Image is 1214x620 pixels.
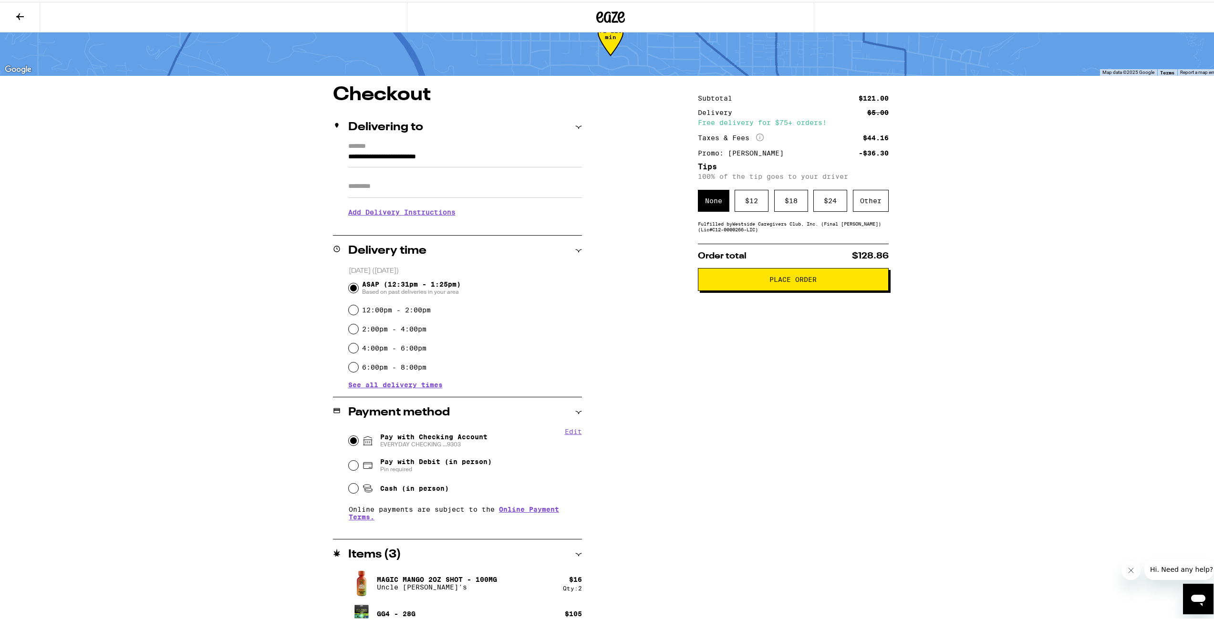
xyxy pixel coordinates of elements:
[380,464,492,471] span: Pin required
[698,117,889,124] div: Free delivery for $75+ orders!
[774,188,808,210] div: $ 18
[1121,559,1141,578] iframe: Close message
[348,243,426,255] h2: Delivery time
[859,93,889,100] div: $121.00
[377,608,428,616] p: GG4 - 28g
[348,568,375,595] img: Magic Mango 2oz Shot - 100mg
[698,132,764,140] div: Taxes & Fees
[348,120,423,131] h2: Delivering to
[362,342,426,350] label: 4:00pm - 6:00pm
[349,504,559,519] a: Online Payment Terms.
[1183,582,1214,612] iframe: Button to launch messaging window
[348,547,401,558] h2: Items ( 3 )
[867,107,889,114] div: $5.00
[598,26,623,62] div: 72-126 min
[852,250,889,258] span: $128.86
[859,148,889,155] div: -$36.30
[1144,557,1214,578] iframe: Message from company
[698,171,889,178] p: 100% of the tip goes to your driver
[362,286,461,294] span: Based on past deliveries in your area
[349,265,582,274] p: [DATE] ([DATE])
[2,62,34,74] a: Open this area in Google Maps (opens a new window)
[698,93,739,100] div: Subtotal
[735,188,768,210] div: $ 12
[698,188,729,210] div: None
[362,323,426,331] label: 2:00pm - 4:00pm
[1102,68,1154,73] span: Map data ©2025 Google
[698,148,790,155] div: Promo: [PERSON_NAME]
[565,608,582,616] div: $ 105
[333,83,582,103] h1: Checkout
[348,221,582,229] p: We'll contact you at [PHONE_NUMBER] when we arrive
[380,431,488,446] span: Pay with Checking Account
[362,304,431,312] label: 12:00pm - 2:00pm
[1160,68,1174,73] a: Terms
[348,199,582,221] h3: Add Delivery Instructions
[2,62,34,74] img: Google
[380,456,492,464] span: Pay with Debit (in person)
[380,483,449,490] span: Cash (in person)
[698,266,889,289] button: Place Order
[698,161,889,169] h5: Tips
[769,274,817,281] span: Place Order
[565,426,582,434] button: Edit
[362,279,461,294] span: ASAP (12:31pm - 1:25pm)
[698,107,739,114] div: Delivery
[348,380,443,386] button: See all delivery times
[377,581,497,589] p: Uncle [PERSON_NAME]'s
[349,504,582,519] p: Online payments are subject to the
[362,362,426,369] label: 6:00pm - 8:00pm
[563,583,582,589] div: Qty: 2
[813,188,847,210] div: $ 24
[698,250,747,258] span: Order total
[863,133,889,139] div: $44.16
[380,439,488,446] span: EVERYDAY CHECKING ...9303
[348,405,450,416] h2: Payment method
[853,188,889,210] div: Other
[377,574,497,581] p: Magic Mango 2oz Shot - 100mg
[698,219,889,230] div: Fulfilled by Westside Caregivers Club, Inc. (Final [PERSON_NAME]) (Lic# C12-0000266-LIC )
[569,574,582,581] div: $ 16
